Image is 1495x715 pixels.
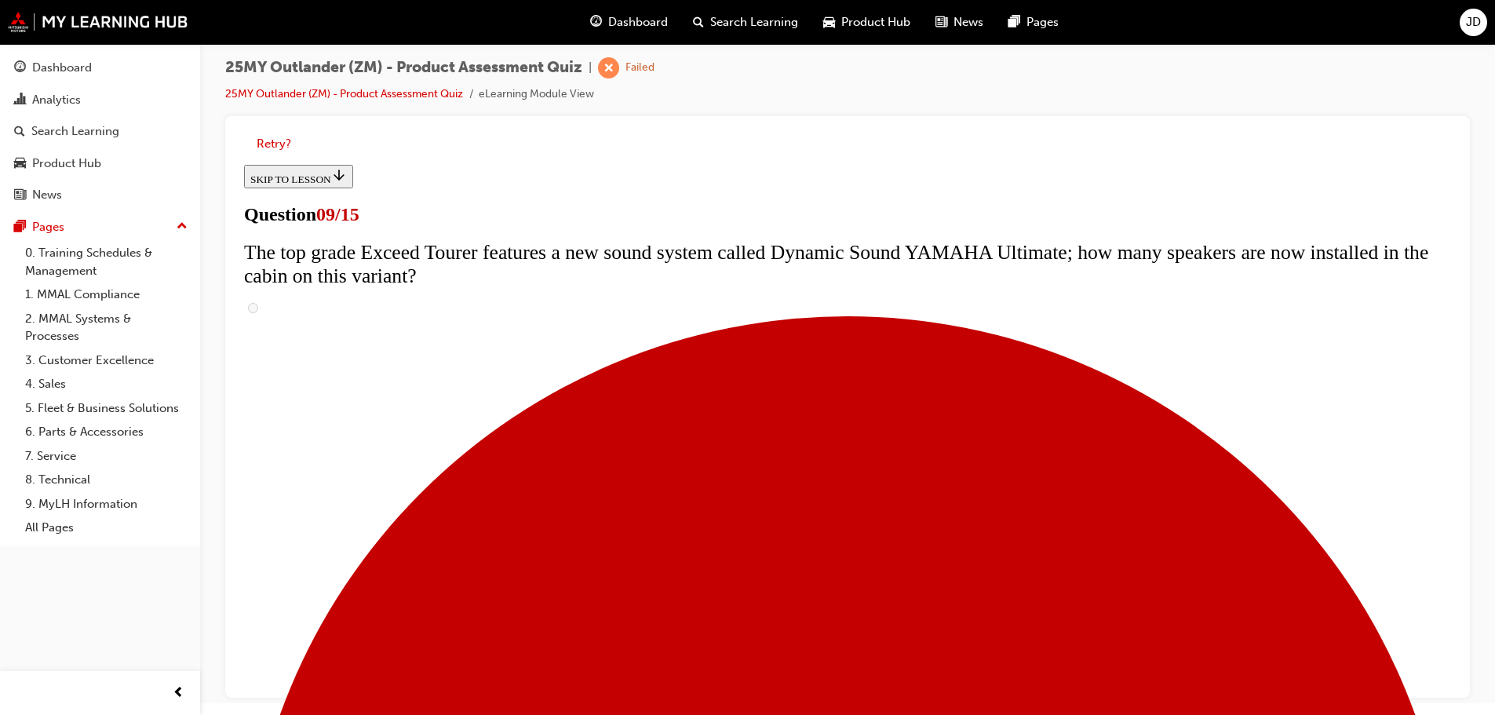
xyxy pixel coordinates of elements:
[590,13,602,32] span: guage-icon
[13,15,109,27] span: SKIP TO LESSON
[32,155,101,173] div: Product Hub
[257,135,291,153] button: Retry?
[693,13,704,32] span: search-icon
[8,12,188,32] img: mmal
[32,91,81,109] div: Analytics
[823,13,835,32] span: car-icon
[589,59,592,77] span: |
[6,6,115,30] button: SKIP TO LESSON
[31,122,119,140] div: Search Learning
[6,53,194,82] a: Dashboard
[32,218,64,236] div: Pages
[6,213,194,242] button: Pages
[19,396,194,421] a: 5. Fleet & Business Solutions
[954,13,983,31] span: News
[225,59,582,77] span: 25MY Outlander (ZM) - Product Assessment Quiz
[14,221,26,235] span: pages-icon
[14,61,26,75] span: guage-icon
[19,372,194,396] a: 4. Sales
[6,181,194,210] a: News
[19,307,194,348] a: 2. MMAL Systems & Processes
[1008,13,1020,32] span: pages-icon
[1026,13,1059,31] span: Pages
[710,13,798,31] span: Search Learning
[680,6,811,38] a: search-iconSearch Learning
[578,6,680,38] a: guage-iconDashboard
[996,6,1071,38] a: pages-iconPages
[14,125,25,139] span: search-icon
[19,468,194,492] a: 8. Technical
[32,59,92,77] div: Dashboard
[6,86,194,115] a: Analytics
[32,186,62,204] div: News
[811,6,923,38] a: car-iconProduct Hub
[935,13,947,32] span: news-icon
[608,13,668,31] span: Dashboard
[19,283,194,307] a: 1. MMAL Compliance
[6,117,194,146] a: Search Learning
[19,348,194,373] a: 3. Customer Excellence
[225,87,463,100] a: 25MY Outlander (ZM) - Product Assessment Quiz
[173,684,184,703] span: prev-icon
[1460,9,1487,36] button: JD
[14,157,26,171] span: car-icon
[19,492,194,516] a: 9. MyLH Information
[479,86,594,104] li: eLearning Module View
[6,50,194,213] button: DashboardAnalyticsSearch LearningProduct HubNews
[1466,13,1481,31] span: JD
[19,444,194,469] a: 7. Service
[841,13,910,31] span: Product Hub
[14,93,26,108] span: chart-icon
[19,516,194,540] a: All Pages
[923,6,996,38] a: news-iconNews
[19,420,194,444] a: 6. Parts & Accessories
[625,60,655,75] div: Failed
[14,188,26,202] span: news-icon
[19,241,194,283] a: 0. Training Schedules & Management
[177,217,188,237] span: up-icon
[6,149,194,178] a: Product Hub
[598,57,619,78] span: learningRecordVerb_FAIL-icon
